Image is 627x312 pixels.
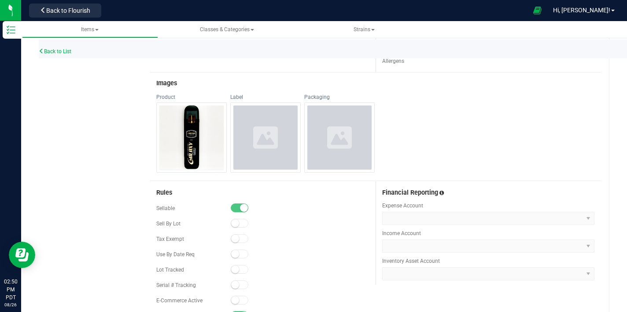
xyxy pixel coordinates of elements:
span: Hi, [PERSON_NAME]! [553,7,610,14]
div: Packaging [304,94,375,101]
iframe: Resource center [9,242,35,268]
span: Allergens [382,58,404,64]
span: Assign this inventory item to the correct financial accounts(s) [439,190,444,196]
span: Rules [156,189,172,196]
div: Product [156,94,227,101]
span: Back to Flourish [46,7,90,14]
span: Classes & Categories [200,26,254,33]
div: Label [230,94,301,101]
span: Sellable [156,205,175,211]
span: Tax Exempt [156,236,184,242]
p: 02:50 PM PDT [4,278,17,301]
span: E-Commerce Active [156,297,203,304]
span: Sell By Lot [156,221,181,227]
span: Lot Tracked [156,267,184,273]
button: Back to Flourish [29,4,101,18]
h3: Images [156,80,594,87]
span: Use By Date Req [156,251,195,258]
span: Expense Account [382,202,595,210]
inline-svg: Inventory [7,25,15,34]
p: 08/26 [4,301,17,308]
span: Financial Reporting [382,189,438,196]
span: Inventory Asset Account [382,257,595,265]
span: Income Account [382,229,595,237]
img: undefined [159,105,224,170]
span: Items [81,26,99,33]
span: Serial # Tracking [156,282,196,288]
span: Strains [354,26,375,33]
a: Back to List [39,48,71,54]
span: Open Ecommerce Menu [527,2,547,19]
